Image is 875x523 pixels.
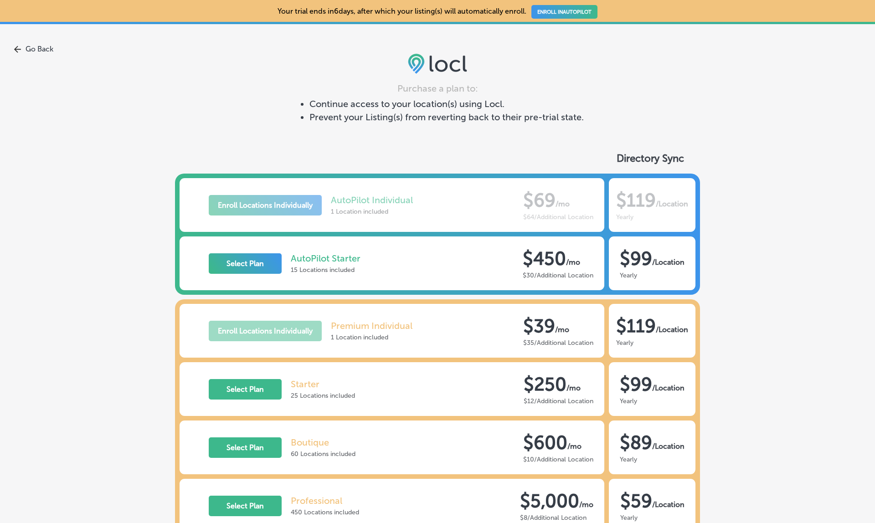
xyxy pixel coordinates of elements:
[291,508,359,516] p: 450 Locations included
[566,258,580,267] b: / mo
[309,112,584,123] li: Prevent your Listing(s) from reverting back to their pre-trial state.
[620,456,685,463] div: Yearly
[291,392,355,400] p: 25 Locations included
[531,5,597,19] a: ENROLL INAUTOPILOT
[617,152,695,164] p: Directory Sync
[331,320,412,331] p: Premium Individual
[620,490,652,512] p: $59
[209,321,322,341] button: Enroll Locations Individually
[616,315,656,337] p: $119
[566,384,581,392] b: / mo
[209,437,282,458] button: Select Plan
[652,500,685,509] b: /Location
[291,253,360,264] p: AutoPilot Starter
[620,397,685,405] div: Yearly
[652,258,685,267] b: /Location
[408,53,467,74] img: 6efc1275baa40be7c98c3b36c6bfde44.png
[523,315,555,337] p: $39
[567,442,582,451] b: / mo
[523,247,566,269] p: $450
[620,247,652,269] p: $99
[209,379,282,400] button: Select Plan
[291,437,355,448] p: Boutique
[291,450,355,458] p: 60 Locations included
[520,490,579,512] p: $5,000
[656,325,688,334] b: /Location
[309,98,584,109] li: Continue access to your location(s) using Locl.
[291,495,359,506] p: Professional
[523,456,593,463] div: $10/Additional Location
[620,514,685,522] div: Yearly
[278,7,597,15] p: Your trial ends in 6 days, after which your listing(s) will automatically enroll.
[524,373,566,395] p: $250
[524,397,593,405] div: $12/Additional Location
[331,333,412,341] p: 1 Location included
[579,500,593,509] b: / mo
[291,379,355,390] p: Starter
[209,253,282,274] button: Select Plan
[523,339,593,347] div: $35/Additional Location
[520,514,593,522] div: $8/Additional Location
[523,272,593,279] div: $30/Additional Location
[291,266,360,274] p: 15 Locations included
[616,339,688,347] div: Yearly
[620,373,652,395] p: $99
[620,272,685,279] div: Yearly
[620,431,652,453] p: $89
[652,384,685,392] b: /Location
[291,83,584,94] div: Purchase a plan to:
[555,325,569,334] b: / mo
[209,496,282,516] button: Select Plan
[652,442,685,451] b: /Location
[523,431,567,453] p: $600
